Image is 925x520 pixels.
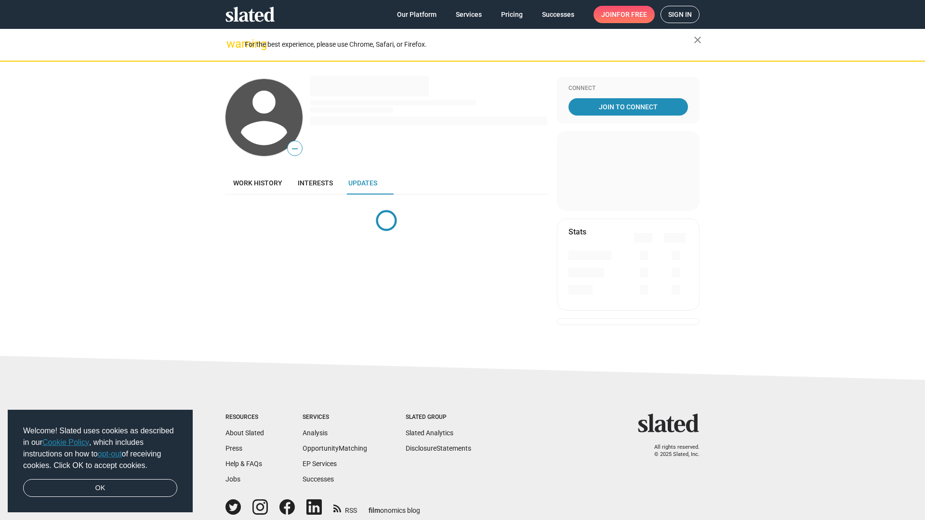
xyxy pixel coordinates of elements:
a: Updates [341,171,385,195]
a: Join To Connect [568,98,688,116]
a: Interests [290,171,341,195]
span: for free [617,6,647,23]
span: Updates [348,179,377,187]
span: Welcome! Slated uses cookies as described in our , which includes instructions on how to of recei... [23,425,177,471]
a: Successes [303,475,334,483]
a: Work history [225,171,290,195]
a: OpportunityMatching [303,444,367,452]
a: Successes [534,6,582,23]
div: Connect [568,85,688,92]
span: — [288,143,302,155]
span: Interests [298,179,333,187]
a: RSS [333,500,357,515]
div: Services [303,414,367,421]
span: Our Platform [397,6,436,23]
a: Services [448,6,489,23]
span: Pricing [501,6,523,23]
span: Successes [542,6,574,23]
a: Sign in [661,6,700,23]
a: DisclosureStatements [406,444,471,452]
mat-card-title: Stats [568,227,586,237]
a: Cookie Policy [42,438,89,446]
a: Analysis [303,429,328,437]
span: Join [601,6,647,23]
a: Slated Analytics [406,429,453,437]
span: Work history [233,179,282,187]
div: Resources [225,414,264,421]
a: Our Platform [389,6,444,23]
mat-icon: close [692,34,703,46]
a: About Slated [225,429,264,437]
p: All rights reserved. © 2025 Slated, Inc. [644,444,700,458]
mat-icon: warning [226,38,238,50]
a: Help & FAQs [225,460,262,468]
div: Slated Group [406,414,471,421]
a: Pricing [493,6,530,23]
a: dismiss cookie message [23,479,177,497]
a: Press [225,444,242,452]
a: EP Services [303,460,337,468]
a: filmonomics blog [369,498,420,515]
span: Services [456,6,482,23]
span: film [369,507,380,514]
span: Join To Connect [570,98,686,116]
a: Joinfor free [594,6,655,23]
a: opt-out [98,450,122,458]
span: Sign in [668,6,692,23]
div: For the best experience, please use Chrome, Safari, or Firefox. [245,38,694,51]
a: Jobs [225,475,240,483]
div: cookieconsent [8,410,193,513]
